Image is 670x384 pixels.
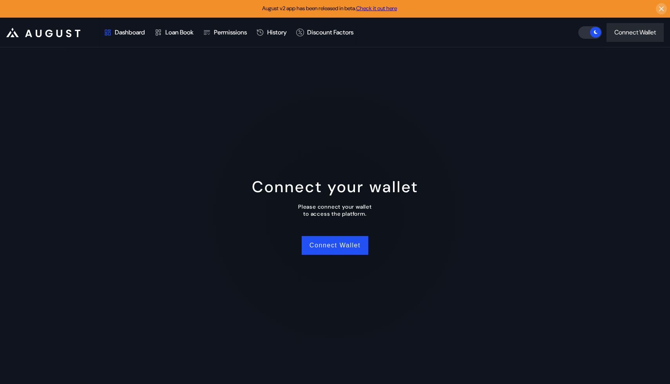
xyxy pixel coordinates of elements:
[165,28,194,36] div: Loan Book
[356,5,397,12] a: Check it out here
[607,23,664,42] button: Connect Wallet
[150,18,198,47] a: Loan Book
[267,28,287,36] div: History
[99,18,150,47] a: Dashboard
[252,177,418,197] div: Connect your wallet
[214,28,247,36] div: Permissions
[252,18,292,47] a: History
[614,28,656,36] div: Connect Wallet
[262,5,397,12] span: August v2 app has been released in beta.
[298,203,372,217] div: Please connect your wallet to access the platform.
[307,28,353,36] div: Discount Factors
[302,236,368,255] button: Connect Wallet
[198,18,252,47] a: Permissions
[292,18,358,47] a: Discount Factors
[115,28,145,36] div: Dashboard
